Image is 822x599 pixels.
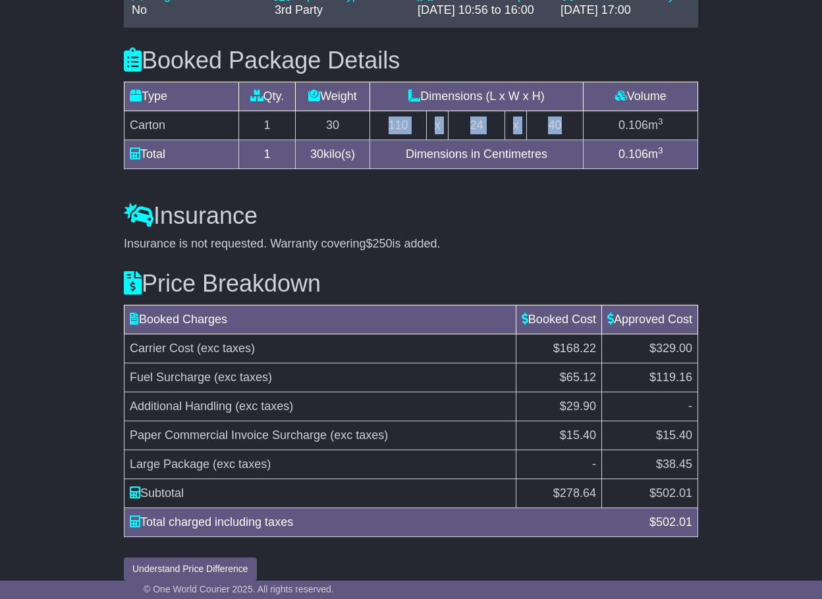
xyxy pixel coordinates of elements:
div: Insurance is not requested. Warranty covering is added. [124,237,698,251]
td: Dimensions (L x W x H) [370,82,584,111]
div: [DATE] 10:56 to 16:00 [418,3,547,18]
td: x [505,111,526,140]
td: Booked Charges [124,305,516,334]
span: - [688,400,692,413]
td: 1 [238,140,296,169]
span: 3rd Party [275,3,323,16]
span: $38.45 [656,457,692,471]
span: $15.40 [656,429,692,442]
span: 0.106 [618,118,648,132]
td: 30 [296,111,370,140]
td: Dimensions in Centimetres [370,140,584,169]
span: Paper Commercial Invoice Surcharge [130,429,327,442]
span: $29.90 [560,400,596,413]
td: Approved Cost [601,305,698,334]
td: 1 [238,111,296,140]
span: (exc taxes) [214,371,272,384]
span: $65.12 [560,371,596,384]
h3: Insurance [124,203,698,229]
td: 40 [526,111,584,140]
span: 0.106 [618,147,648,161]
span: 502.01 [656,515,692,529]
span: 502.01 [656,486,692,500]
span: No [132,3,147,16]
td: Weight [296,82,370,111]
td: 24 [448,111,505,140]
span: $119.16 [649,371,692,384]
h3: Price Breakdown [124,271,698,297]
td: $ [516,479,601,508]
span: $250 [366,237,393,250]
span: © One World Courier 2025. All rights reserved. [144,584,334,594]
span: $168.22 [553,342,596,355]
span: Large Package [130,457,209,471]
span: (exc taxes) [235,400,293,413]
td: m [584,111,698,140]
td: $ [601,479,698,508]
td: Carton [124,111,239,140]
sup: 3 [658,145,663,155]
button: Understand Price Difference [124,558,257,581]
span: Additional Handling [130,400,232,413]
td: Booked Cost [516,305,601,334]
span: - [592,457,596,471]
span: $329.00 [649,342,692,355]
td: 110 [370,111,427,140]
td: Type [124,82,239,111]
sup: 3 [658,117,663,126]
span: 278.64 [560,486,596,500]
td: Volume [584,82,698,111]
td: Total [124,140,239,169]
span: (exc taxes) [213,457,271,471]
span: (exc taxes) [330,429,388,442]
div: [DATE] 17:00 [561,3,690,18]
td: Subtotal [124,479,516,508]
div: Total charged including taxes [123,513,643,531]
span: 30 [310,147,323,161]
span: (exc taxes) [197,342,255,355]
span: Carrier Cost [130,342,194,355]
td: kilo(s) [296,140,370,169]
div: $ [643,513,699,531]
td: m [584,140,698,169]
td: Qty. [238,82,296,111]
td: x [427,111,448,140]
span: Fuel Surcharge [130,371,211,384]
h3: Booked Package Details [124,47,698,74]
span: $15.40 [560,429,596,442]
